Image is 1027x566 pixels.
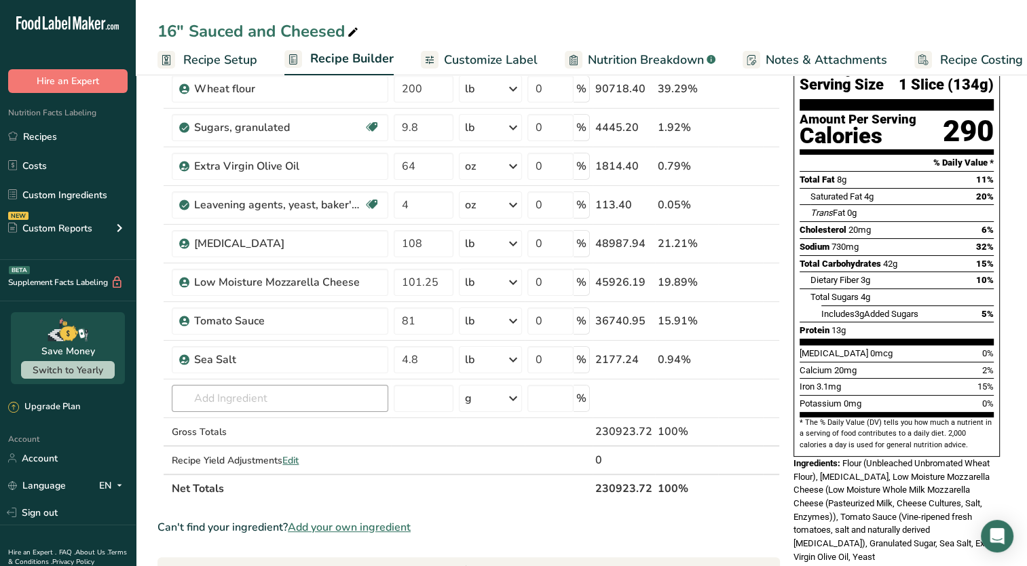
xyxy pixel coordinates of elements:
div: Sugars, granulated [194,119,364,136]
div: Calories [800,126,916,146]
span: Nutrition Breakdown [588,51,704,69]
a: Customize Label [421,45,538,75]
span: 32% [976,242,994,252]
span: 5% [982,309,994,319]
div: 0.94% [658,352,715,368]
div: 15.91% [658,313,715,329]
div: Can't find your ingredient? [157,519,780,535]
button: Hire an Expert [8,69,128,93]
div: lb [465,235,474,252]
div: Custom Reports [8,221,92,235]
span: 0mcg [870,348,893,358]
div: 8 Servings Per Container [800,63,994,77]
div: Upgrade Plan [8,400,80,414]
span: 0% [982,348,994,358]
div: 113.40 [595,197,652,213]
div: 36740.95 [595,313,652,329]
span: Dietary Fiber [810,275,859,285]
div: Low Moisture Mozzarella Cheese [194,274,364,290]
span: Notes & Attachments [766,51,887,69]
button: Switch to Yearly [21,361,115,379]
span: Potassium [800,398,842,409]
div: lb [465,119,474,136]
div: 16" Sauced and Cheesed [157,19,361,43]
div: lb [465,81,474,97]
span: 4g [864,191,874,202]
a: Nutrition Breakdown [565,45,715,75]
span: Ingredients: [793,458,840,468]
span: 42g [883,259,897,269]
a: Recipe Setup [157,45,257,75]
div: 45926.19 [595,274,652,290]
div: Save Money [41,344,95,358]
span: Total Sugars [810,292,859,302]
div: 39.29% [658,81,715,97]
div: 48987.94 [595,235,652,252]
div: 90718.40 [595,81,652,97]
span: 1 Slice (134g) [899,77,994,94]
span: Serving Size [800,77,884,94]
span: 15% [977,381,994,392]
div: lb [465,274,474,290]
a: FAQ . [59,548,75,557]
div: lb [465,313,474,329]
span: Iron [800,381,815,392]
div: NEW [8,212,29,220]
a: Recipe Builder [284,43,394,76]
span: Add your own ingredient [288,519,411,535]
div: Tomato Sauce [194,313,364,329]
span: 0% [982,398,994,409]
span: Protein [800,325,829,335]
span: [MEDICAL_DATA] [800,348,868,358]
div: BETA [9,266,30,274]
span: 20mg [848,225,871,235]
span: 20% [976,191,994,202]
input: Add Ingredient [172,385,388,412]
span: Cholesterol [800,225,846,235]
section: % Daily Value * [800,155,994,171]
a: Recipe Costing [914,45,1023,75]
span: 4g [861,292,870,302]
div: Recipe Yield Adjustments [172,453,388,468]
span: Fat [810,208,845,218]
span: Recipe Costing [940,51,1023,69]
a: About Us . [75,548,108,557]
div: g [465,390,472,407]
span: Recipe Builder [310,50,394,68]
span: Switch to Yearly [33,364,103,377]
div: oz [465,158,476,174]
div: Sea Salt [194,352,364,368]
div: Leavening agents, yeast, baker's, active dry [194,197,364,213]
div: 19.89% [658,274,715,290]
div: EN [99,477,128,493]
span: 13g [832,325,846,335]
span: 0g [847,208,857,218]
span: 10% [976,275,994,285]
div: 0.79% [658,158,715,174]
span: 2% [982,365,994,375]
a: Notes & Attachments [743,45,887,75]
div: 1.92% [658,119,715,136]
div: 21.21% [658,235,715,252]
span: Total Carbohydrates [800,259,881,269]
span: 3g [861,275,870,285]
span: 11% [976,174,994,185]
div: Open Intercom Messenger [981,520,1013,552]
div: oz [465,197,476,213]
span: Calcium [800,365,832,375]
div: 0.05% [658,197,715,213]
div: lb [465,352,474,368]
span: Saturated Fat [810,191,862,202]
span: Edit [282,454,299,467]
span: 0mg [844,398,861,409]
i: Trans [810,208,833,218]
span: 3.1mg [817,381,841,392]
span: 15% [976,259,994,269]
th: 230923.72 [593,474,655,502]
span: Sodium [800,242,829,252]
div: Gross Totals [172,425,388,439]
span: Customize Label [444,51,538,69]
span: Total Fat [800,174,835,185]
div: 230923.72 [595,423,652,440]
div: 100% [658,423,715,440]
